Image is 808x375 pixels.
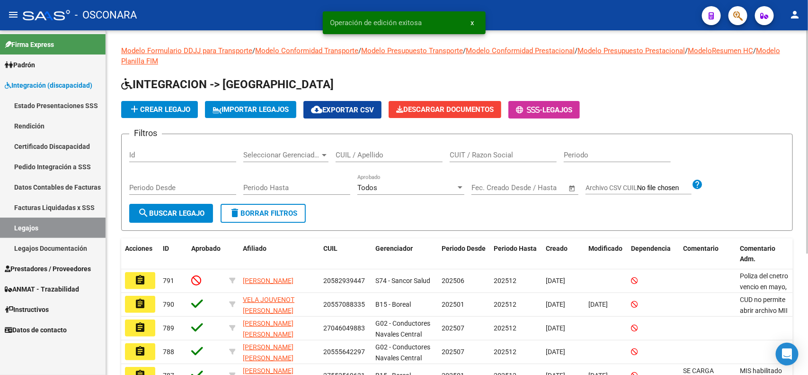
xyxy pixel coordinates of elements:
span: Crear Legajo [129,105,190,114]
button: x [463,14,482,31]
mat-icon: assignment [134,346,146,357]
span: Buscar Legajo [138,209,204,218]
span: Padrón [5,60,35,70]
datatable-header-cell: Modificado [585,238,627,270]
span: Firma Express [5,39,54,50]
span: 202501 [442,301,464,308]
span: CUD no permite abrir archivo MII habilitado hasta 10/25 por renovación de póliza. [740,296,788,357]
button: -Legajos [508,101,580,119]
button: Borrar Filtros [221,204,306,223]
button: Buscar Legajo [129,204,213,223]
span: [DATE] [546,324,565,332]
span: CUIL [323,245,337,252]
span: ID [163,245,169,252]
span: [PERSON_NAME] [PERSON_NAME] [243,343,293,362]
div: Open Intercom Messenger [776,343,799,366]
span: 202507 [442,348,464,356]
span: Poliza del cnetro vencio en mayo, falta confirmacion de CBU, detallan dos diferentes [740,272,805,345]
span: Periodo Desde [442,245,486,252]
datatable-header-cell: ID [159,238,187,270]
span: G02 - Conductores Navales Central [375,343,430,362]
span: [DATE] [546,277,565,284]
mat-icon: assignment [134,322,146,333]
span: Todos [357,183,377,192]
span: B15 - Boreal [375,301,411,308]
span: Afiliado [243,245,266,252]
a: ModeloResumen HC [688,46,753,55]
mat-icon: menu [8,9,19,20]
span: - [516,106,542,114]
button: Exportar CSV [303,101,382,119]
span: [DATE] [546,348,565,356]
datatable-header-cell: Comentario Adm. [736,238,793,270]
span: 789 [163,324,174,332]
datatable-header-cell: Dependencia [627,238,679,270]
span: Acciones [125,245,152,252]
span: [DATE] [546,301,565,308]
a: Modelo Conformidad Transporte [255,46,358,55]
a: Modelo Conformidad Prestacional [466,46,575,55]
span: Operación de edición exitosa [330,18,422,27]
span: [PERSON_NAME] [PERSON_NAME] [243,320,293,338]
mat-icon: search [138,207,149,219]
span: Instructivos [5,304,49,315]
span: Comentario Adm. [740,245,775,263]
a: Modelo Presupuesto Prestacional [577,46,685,55]
datatable-header-cell: Afiliado [239,238,320,270]
span: 202512 [494,301,516,308]
span: 27046049883 [323,324,365,332]
span: Dependencia [631,245,671,252]
span: G02 - Conductores Navales Central [375,320,430,338]
span: 20557088335 [323,301,365,308]
span: 202512 [494,348,516,356]
input: End date [511,183,557,192]
span: Periodo Hasta [494,245,537,252]
span: 791 [163,277,174,284]
h3: Filtros [129,127,162,140]
span: Prestadores / Proveedores [5,264,91,274]
span: 202512 [494,277,516,284]
span: 788 [163,348,174,356]
span: Datos de contacto [5,325,67,335]
span: Gerenciador [375,245,413,252]
datatable-header-cell: Aprobado [187,238,225,270]
span: Aprobado [191,245,221,252]
span: Integración (discapacidad) [5,80,92,91]
button: Crear Legajo [121,101,198,118]
a: Modelo Formulario DDJJ para Transporte [121,46,252,55]
button: Open calendar [567,183,578,194]
span: ANMAT - Trazabilidad [5,284,79,294]
span: Comentario [683,245,719,252]
span: Descargar Documentos [396,105,494,114]
datatable-header-cell: Gerenciador [372,238,438,270]
button: IMPORTAR LEGAJOS [205,101,296,118]
span: INTEGRACION -> [GEOGRAPHIC_DATA] [121,78,334,91]
button: Descargar Documentos [389,101,501,118]
span: Modificado [588,245,622,252]
input: Start date [471,183,502,192]
mat-icon: add [129,103,140,115]
span: S74 - Sancor Salud [375,277,430,284]
span: 202512 [494,324,516,332]
mat-icon: assignment [134,298,146,310]
input: Archivo CSV CUIL [637,184,692,192]
span: IMPORTAR LEGAJOS [213,105,289,114]
datatable-header-cell: Periodo Hasta [490,238,542,270]
span: Borrar Filtros [229,209,297,218]
span: [DATE] [588,301,608,308]
span: VELA JOUVENOT [PERSON_NAME] [243,296,294,314]
span: Exportar CSV [311,106,374,114]
span: - OSCONARA [75,5,137,26]
mat-icon: cloud_download [311,104,322,115]
span: Seleccionar Gerenciador [243,151,320,159]
mat-icon: person [789,9,800,20]
span: 790 [163,301,174,308]
datatable-header-cell: Periodo Desde [438,238,490,270]
span: 202507 [442,324,464,332]
span: Archivo CSV CUIL [586,184,637,192]
span: 20555642297 [323,348,365,356]
span: 20582939447 [323,277,365,284]
mat-icon: help [692,179,703,190]
span: x [471,18,474,27]
a: Modelo Presupuesto Transporte [361,46,463,55]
